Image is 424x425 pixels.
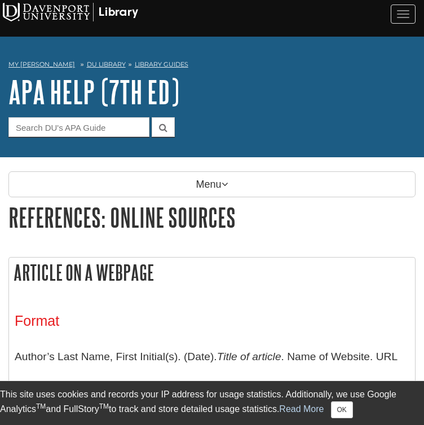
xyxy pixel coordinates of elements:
h1: References: Online Sources [8,203,416,232]
i: Title of article [217,351,281,362]
h3: Format [15,313,409,329]
sup: TM [36,402,46,410]
a: Library Guides [135,60,188,68]
h2: Article on a Webpage [9,258,415,287]
sup: TM [99,402,109,410]
p: Author’s Last Name, First Initial(s). (Date). . Name of Website. URL [15,340,409,373]
a: My [PERSON_NAME] [8,60,75,69]
img: Davenport University Logo [3,3,138,21]
input: Search DU's APA Guide [8,117,149,137]
button: Close [331,401,353,418]
a: Read More [279,404,324,414]
a: DU Library [87,60,126,68]
a: APA Help (7th Ed) [8,74,179,109]
p: Menu [8,171,416,197]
